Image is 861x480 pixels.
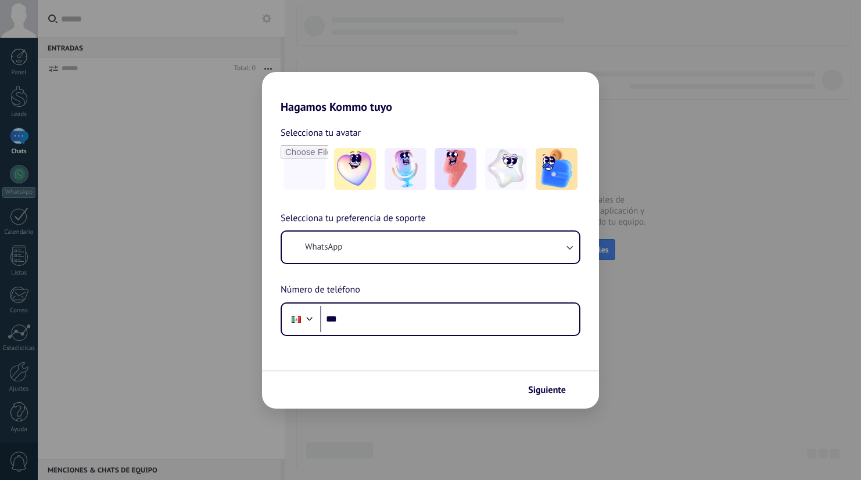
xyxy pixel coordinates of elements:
[528,386,566,394] span: Siguiente
[435,148,476,190] img: -3.jpeg
[334,148,376,190] img: -1.jpeg
[281,125,361,140] span: Selecciona tu avatar
[282,232,579,263] button: WhatsApp
[385,148,426,190] img: -2.jpeg
[305,241,342,253] span: WhatsApp
[523,380,582,400] button: Siguiente
[281,211,426,226] span: Selecciona tu preferencia de soporte
[485,148,527,190] img: -4.jpeg
[281,283,360,298] span: Número de teléfono
[285,307,307,331] div: Mexico: + 52
[536,148,577,190] img: -5.jpeg
[262,72,599,114] h2: Hagamos Kommo tuyo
